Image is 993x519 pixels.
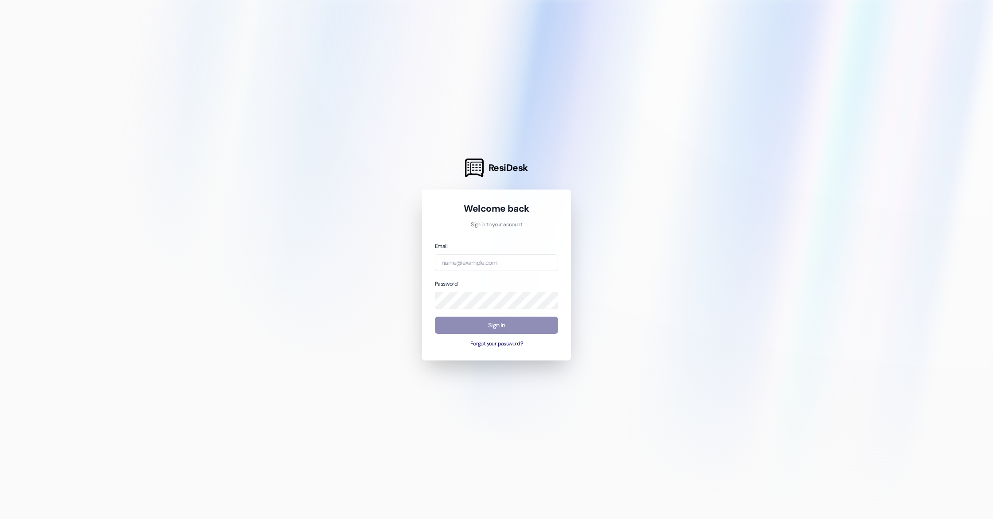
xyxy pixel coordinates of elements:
button: Sign In [435,317,558,334]
img: ResiDesk Logo [465,159,484,177]
input: name@example.com [435,254,558,271]
label: Password [435,280,457,287]
h1: Welcome back [435,202,558,215]
label: Email [435,243,447,250]
p: Sign in to your account [435,221,558,229]
button: Forgot your password? [435,340,558,348]
span: ResiDesk [489,162,528,174]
